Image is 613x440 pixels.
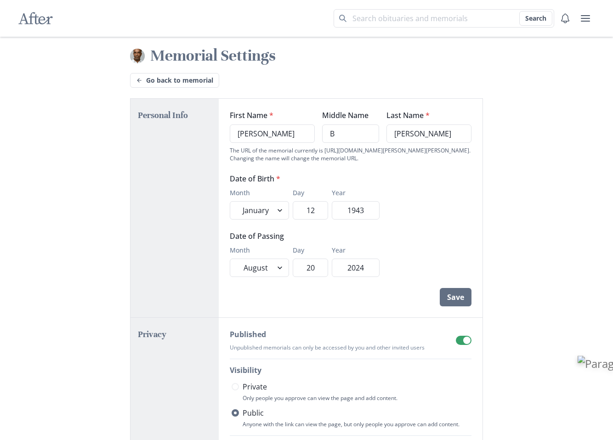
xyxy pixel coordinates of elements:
[556,9,574,28] button: Notifications
[293,245,323,255] label: Day
[243,407,264,418] span: Public
[138,110,211,121] h2: Personal Info
[230,365,261,376] legend: Visibility
[386,110,466,121] label: Last Name
[150,46,483,66] h1: Memorial Settings
[230,245,284,255] label: Month
[332,245,374,255] label: Year
[130,49,145,63] img: Avatar: DJ
[230,147,472,162] div: The URL of the memorial currently is [URL][DOMAIN_NAME][PERSON_NAME][PERSON_NAME]. Changing the n...
[243,420,472,428] div: Anyone with the link can view the page, but only people you approve can add content.
[334,9,554,28] input: Search term
[230,344,425,351] div: Unpublished memorials can only be accessed by you and other invited users
[243,381,267,392] span: Private
[332,188,374,197] label: Year
[230,329,419,340] label: Published
[293,188,323,197] label: Day
[322,110,374,121] label: Middle Name
[243,394,472,402] div: Only people you approve can view the page and add content.
[138,329,211,340] h2: Privacy
[230,110,309,121] label: First Name
[576,9,595,28] button: user menu
[440,288,471,306] button: Save
[230,231,374,242] legend: Date of Passing
[230,173,374,184] legend: Date of Birth
[130,73,219,88] a: Go back to memorial
[230,188,284,197] label: Month
[519,11,552,26] button: Search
